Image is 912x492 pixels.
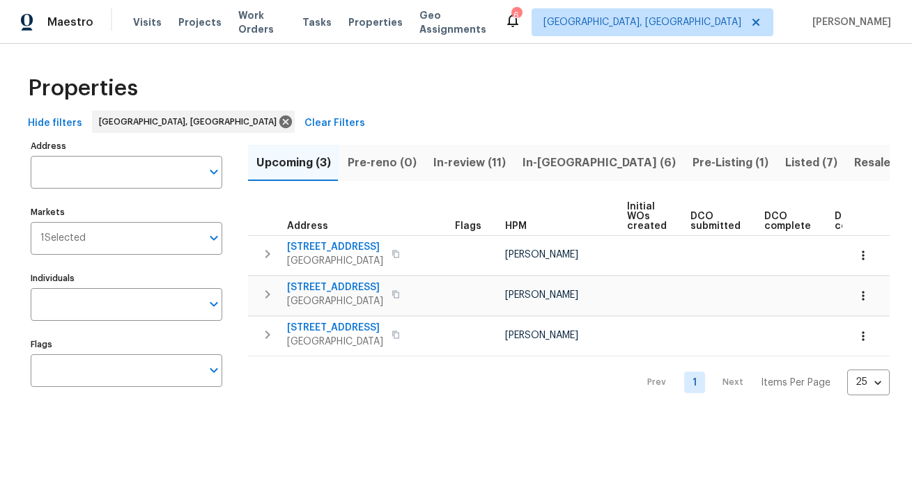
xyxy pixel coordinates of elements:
[47,15,93,29] span: Maestro
[178,15,222,29] span: Projects
[133,15,162,29] span: Visits
[455,221,481,231] span: Flags
[835,212,881,231] span: D0W complete
[302,17,332,27] span: Tasks
[761,376,830,390] p: Items Per Page
[204,228,224,248] button: Open
[505,250,578,260] span: [PERSON_NAME]
[287,294,383,308] span: [GEOGRAPHIC_DATA]
[299,111,371,136] button: Clear Filters
[204,360,224,380] button: Open
[99,115,282,129] span: [GEOGRAPHIC_DATA], [GEOGRAPHIC_DATA]
[28,81,138,95] span: Properties
[433,153,506,173] span: In-review (11)
[204,162,224,182] button: Open
[690,212,741,231] span: DCO submitted
[31,340,222,349] label: Flags
[419,8,488,36] span: Geo Assignments
[287,280,383,294] span: [STREET_ADDRESS]
[505,331,578,340] span: [PERSON_NAME]
[348,15,403,29] span: Properties
[523,153,676,173] span: In-[GEOGRAPHIC_DATA] (6)
[31,208,222,216] label: Markets
[40,232,86,244] span: 1 Selected
[256,153,331,173] span: Upcoming (3)
[348,153,417,173] span: Pre-reno (0)
[807,15,891,29] span: [PERSON_NAME]
[854,153,909,173] span: Resale (6)
[764,212,811,231] span: DCO complete
[785,153,837,173] span: Listed (7)
[31,274,222,283] label: Individuals
[287,321,383,335] span: [STREET_ADDRESS]
[92,111,295,133] div: [GEOGRAPHIC_DATA], [GEOGRAPHIC_DATA]
[543,15,741,29] span: [GEOGRAPHIC_DATA], [GEOGRAPHIC_DATA]
[204,294,224,314] button: Open
[627,202,667,231] span: Initial WOs created
[238,8,286,36] span: Work Orders
[684,372,705,393] a: Goto page 1
[505,221,527,231] span: HPM
[847,364,890,400] div: 25
[22,111,88,136] button: Hide filters
[287,240,383,254] span: [STREET_ADDRESS]
[304,115,365,132] span: Clear Filters
[31,142,222,150] label: Address
[28,115,82,132] span: Hide filters
[287,335,383,349] span: [GEOGRAPHIC_DATA]
[287,221,328,231] span: Address
[693,153,768,173] span: Pre-Listing (1)
[634,365,890,401] nav: Pagination Navigation
[511,8,521,22] div: 6
[505,290,578,300] span: [PERSON_NAME]
[287,254,383,268] span: [GEOGRAPHIC_DATA]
